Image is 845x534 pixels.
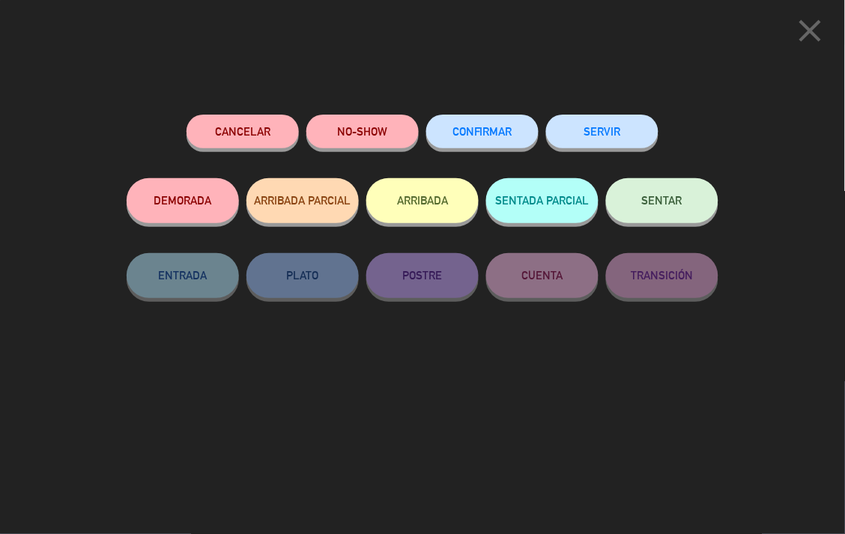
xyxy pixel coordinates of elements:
i: close [792,12,829,49]
button: DEMORADA [127,178,239,223]
button: ENTRADA [127,253,239,298]
button: close [787,11,834,55]
span: ARRIBADA PARCIAL [255,194,351,207]
button: CUENTA [486,253,599,298]
button: POSTRE [366,253,479,298]
span: SENTAR [642,194,682,207]
button: TRANSICIÓN [606,253,718,298]
button: SERVIR [546,115,658,148]
button: CONFIRMAR [426,115,539,148]
span: CONFIRMAR [452,125,512,138]
button: ARRIBADA [366,178,479,223]
button: NO-SHOW [306,115,419,148]
button: SENTAR [606,178,718,223]
button: PLATO [246,253,359,298]
button: Cancelar [187,115,299,148]
button: SENTADA PARCIAL [486,178,599,223]
button: ARRIBADA PARCIAL [246,178,359,223]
